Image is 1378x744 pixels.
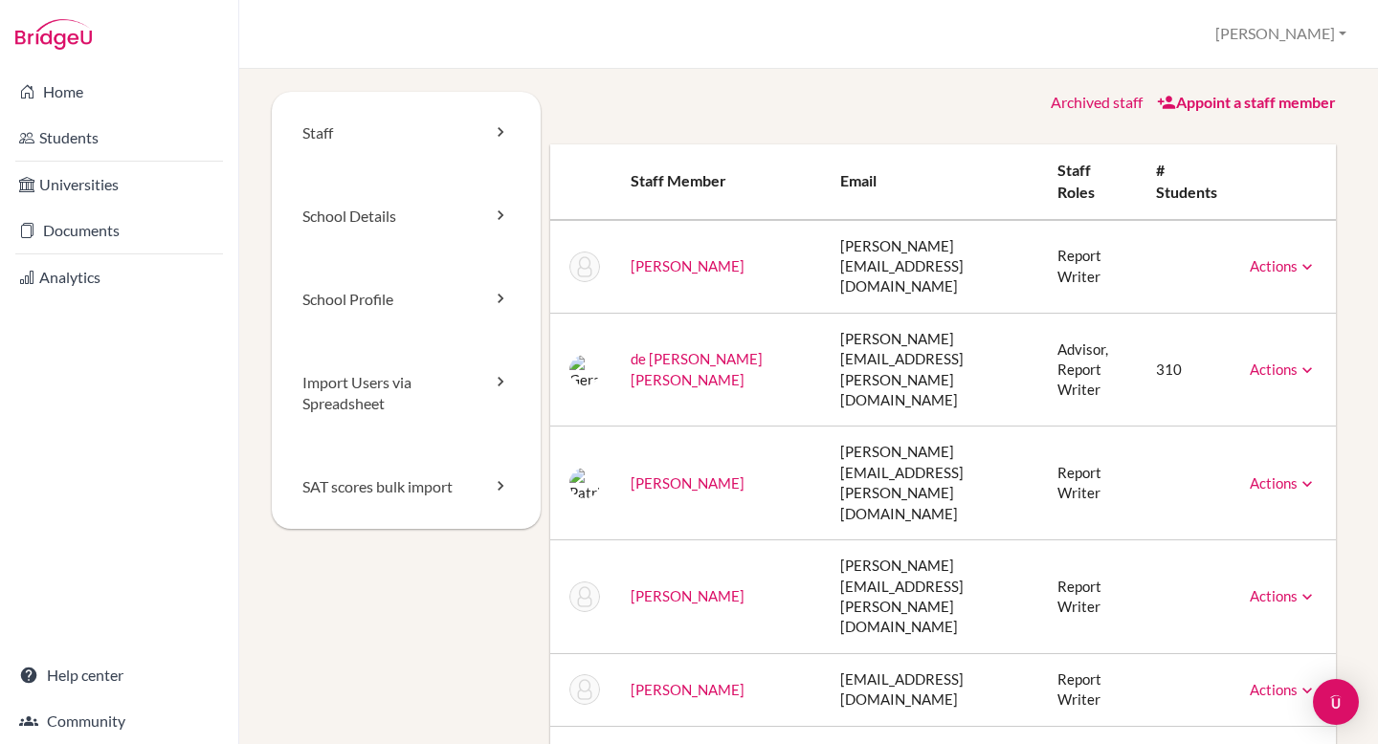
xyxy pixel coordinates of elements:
a: Students [4,119,234,157]
td: Report Writer [1042,540,1141,654]
a: Documents [4,211,234,250]
a: Analytics [4,258,234,296]
td: [PERSON_NAME][EMAIL_ADDRESS][PERSON_NAME][DOMAIN_NAME] [825,313,1042,427]
td: 310 [1141,313,1234,427]
a: Actions [1250,681,1317,698]
a: [PERSON_NAME] [631,257,745,274]
a: School Details [272,175,541,258]
img: Adam Nuñez [569,674,600,705]
a: Help center [4,656,234,694]
th: Staff roles [1042,144,1141,220]
td: Report Writer [1042,427,1141,540]
a: Universities [4,165,234,204]
img: Patrick Harmon [569,468,600,498]
div: Open Intercom Messenger [1313,679,1359,725]
img: Gerardo de Vega Salas [569,355,600,385]
td: [PERSON_NAME][EMAIL_ADDRESS][DOMAIN_NAME] [825,220,1042,314]
a: SAT scores bulk import [272,446,541,529]
a: Appoint a staff member [1157,93,1336,111]
a: [PERSON_NAME] [631,474,745,492]
a: Import Users via Spreadsheet [272,341,541,447]
img: Paul Carpy [569,252,600,282]
th: # students [1141,144,1234,220]
a: Community [4,702,234,740]
td: Advisor, Report Writer [1042,313,1141,427]
a: Staff [272,92,541,175]
a: Home [4,73,234,111]
a: [PERSON_NAME] [631,587,745,604]
a: Actions [1250,587,1317,604]
td: Report Writer [1042,653,1141,726]
a: School Profile [272,258,541,341]
a: Actions [1250,474,1317,492]
th: Email [825,144,1042,220]
button: [PERSON_NAME] [1207,16,1355,52]
a: Actions [1250,257,1317,274]
a: de [PERSON_NAME] [PERSON_NAME] [631,350,763,387]
th: Staff member [615,144,826,220]
td: [EMAIL_ADDRESS][DOMAIN_NAME] [825,653,1042,726]
img: Benjamin Krentz [569,581,600,612]
td: Report Writer [1042,220,1141,314]
img: Bridge-U [15,19,92,50]
a: Actions [1250,361,1317,378]
a: Archived staff [1051,93,1143,111]
td: [PERSON_NAME][EMAIL_ADDRESS][PERSON_NAME][DOMAIN_NAME] [825,427,1042,540]
td: [PERSON_NAME][EMAIL_ADDRESS][PERSON_NAME][DOMAIN_NAME] [825,540,1042,654]
a: [PERSON_NAME] [631,681,745,698]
